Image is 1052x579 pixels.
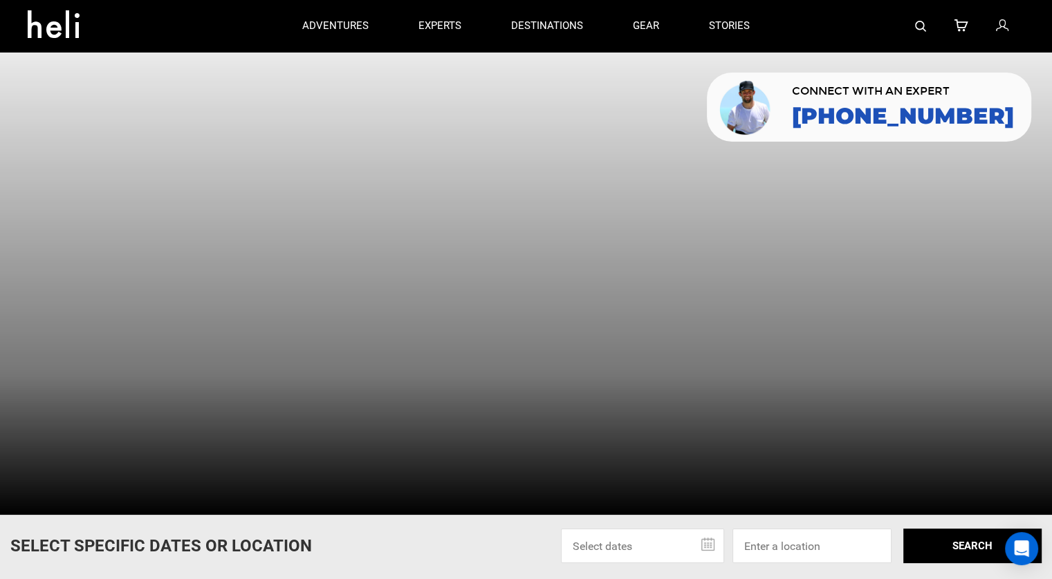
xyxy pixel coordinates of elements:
input: Select dates [561,529,724,563]
span: CONNECT WITH AN EXPERT [792,86,1014,97]
img: contact our team [717,78,775,136]
input: Enter a location [732,529,892,563]
div: Open Intercom Messenger [1005,532,1038,565]
p: Select Specific Dates Or Location [10,534,312,558]
button: SEARCH [903,529,1042,563]
p: destinations [511,19,583,33]
a: [PHONE_NUMBER] [792,104,1014,129]
p: experts [418,19,461,33]
p: adventures [302,19,369,33]
img: search-bar-icon.svg [915,21,926,32]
